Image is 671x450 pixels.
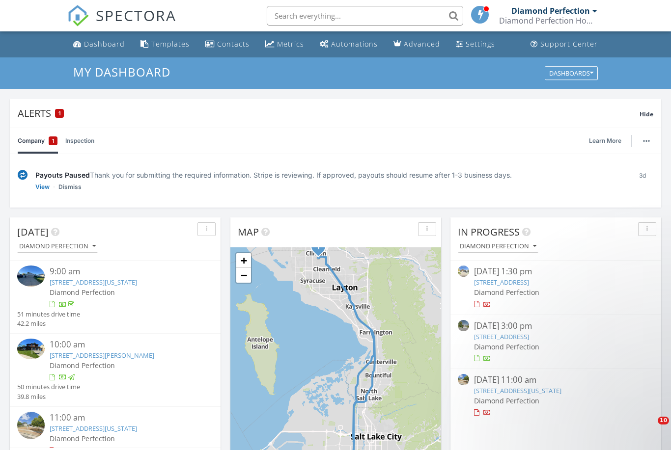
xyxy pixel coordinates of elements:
span: 10 [658,417,669,424]
a: Contacts [201,35,253,53]
div: Settings [466,39,495,49]
div: Advanced [404,39,440,49]
div: Diamond Perfection [19,243,96,250]
a: Zoom in [236,253,251,268]
a: [STREET_ADDRESS][PERSON_NAME] [50,351,154,360]
div: 11:00 am [50,412,196,424]
iframe: Intercom live chat [638,417,661,440]
a: Advanced [390,35,444,53]
img: streetview [458,374,469,385]
div: Alerts [18,106,640,120]
span: In Progress [458,225,520,238]
div: Contacts [217,39,250,49]
span: Diamond Perfection [474,342,539,351]
a: [STREET_ADDRESS][US_STATE] [474,386,561,395]
a: [DATE] 11:00 am [STREET_ADDRESS][US_STATE] Diamond Perfection [458,374,654,418]
i: 1 [316,244,320,251]
a: [DATE] 1:30 pm [STREET_ADDRESS] Diamond Perfection [458,265,654,309]
a: Inspection [65,128,94,154]
div: [DATE] 1:30 pm [474,265,638,278]
div: 10:00 am [50,339,196,351]
button: Diamond Perfection [17,240,98,253]
span: Diamond Perfection [50,361,115,370]
div: Metrics [277,39,304,49]
a: 10:00 am [STREET_ADDRESS][PERSON_NAME] Diamond Perfection 50 minutes drive time 39.8 miles [17,339,213,401]
img: ellipsis-632cfdd7c38ec3a7d453.svg [643,140,650,142]
input: Search everything... [267,6,463,26]
a: Metrics [261,35,308,53]
span: My Dashboard [73,64,170,80]
a: Automations (Basic) [316,35,382,53]
a: Dashboard [69,35,129,53]
img: 9573422%2Freports%2F588e4c78-1f67-4a50-a3ed-98bb78f3bc02%2Fcover_photos%2F6b6nMeRTpZF8aj3yg0tt%2F... [17,265,45,286]
a: [STREET_ADDRESS][US_STATE] [50,424,137,433]
img: under-review-2fe708636b114a7f4b8d.svg [18,170,28,180]
span: Diamond Perfection [474,288,539,297]
span: Diamond Perfection [50,434,115,443]
a: Company [18,128,57,154]
a: View [35,182,50,192]
div: 3d [631,170,653,192]
a: Dismiss [58,182,82,192]
div: Templates [151,39,190,49]
div: Dashboards [549,70,593,77]
div: Automations [331,39,378,49]
div: Dashboard [84,39,125,49]
div: Support Center [540,39,598,49]
a: 9:00 am [STREET_ADDRESS][US_STATE] Diamond Perfection 51 minutes drive time 42.2 miles [17,265,213,328]
a: [DATE] 3:00 pm [STREET_ADDRESS] Diamond Perfection [458,320,654,364]
div: 50 minutes drive time [17,382,80,392]
span: SPECTORA [96,5,176,26]
span: Hide [640,110,653,118]
div: Thank you for submitting the required information. Stripe is reviewing. If approved, payouts shou... [35,170,623,180]
a: Templates [137,35,194,53]
a: [STREET_ADDRESS] [474,332,529,341]
div: Diamond Perfection Home & Property Inspections [499,16,597,26]
span: 1 [58,110,61,117]
a: Settings [452,35,499,53]
div: [DATE] 3:00 pm [474,320,638,332]
button: Diamond Perfection [458,240,538,253]
div: [DATE] 11:00 am [474,374,638,386]
div: 9:00 am [50,265,196,278]
a: SPECTORA [67,13,176,34]
a: Zoom out [236,268,251,283]
a: [STREET_ADDRESS][US_STATE] [50,278,137,287]
div: 1129 W 1640 N, Clinton, Utah 84015 [318,246,324,252]
div: 42.2 miles [17,319,80,328]
div: 51 minutes drive time [17,310,80,319]
button: Dashboards [545,66,598,80]
div: 39.8 miles [17,392,80,401]
a: Learn More [589,136,627,146]
div: Diamond Perfection [511,6,590,16]
img: streetview [458,320,469,331]
img: streetview [458,265,469,277]
div: Diamond Perfection [460,243,536,250]
span: Diamond Perfection [50,288,115,297]
a: [STREET_ADDRESS] [474,278,529,287]
a: Support Center [527,35,602,53]
span: Payouts Paused [35,171,90,179]
span: Map [238,225,259,238]
span: 1 [52,136,55,146]
span: Diamond Perfection [474,396,539,405]
img: The Best Home Inspection Software - Spectora [67,5,89,26]
span: [DATE] [17,225,49,238]
img: 9573429%2Fcover_photos%2FtQf0ST69cUbsQeNjOEbI%2Fsmall.jpg [17,339,45,359]
img: streetview [17,412,45,439]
